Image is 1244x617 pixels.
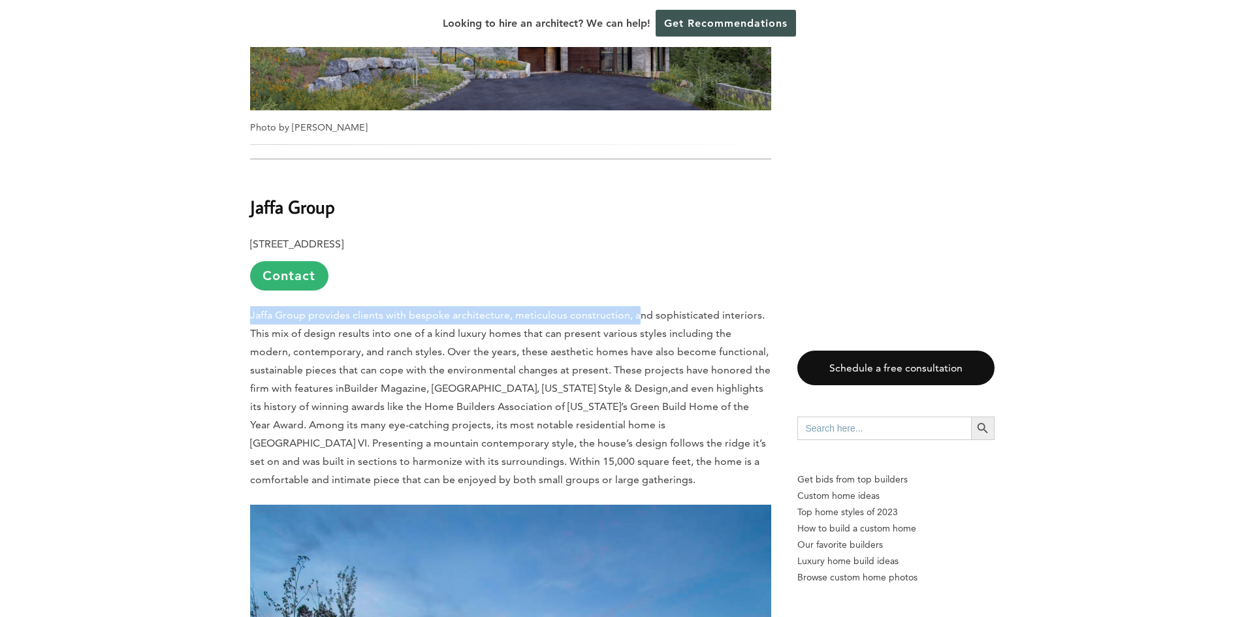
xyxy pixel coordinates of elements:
a: Schedule a free consultation [797,351,995,385]
a: How to build a custom home [797,520,995,537]
input: Search here... [797,417,971,440]
a: Get Recommendations [656,10,796,37]
span: Builder Magazine, [GEOGRAPHIC_DATA], [US_STATE] Style & Design, [344,382,671,394]
p: Get bids from top builders [797,471,995,488]
a: Custom home ideas [797,488,995,504]
a: Top home styles of 2023 [797,504,995,520]
a: Luxury home build ideas [797,553,995,569]
a: Our favorite builders [797,537,995,553]
span: and even highlights its history of winning awards like the Home Builders Association of [US_STATE... [250,382,766,486]
a: Browse custom home photos [797,569,995,586]
b: [STREET_ADDRESS] [250,238,343,250]
span: Jaffa Group provides clients with bespoke architecture, meticulous construction, and sophisticate... [250,309,771,394]
b: Jaffa Group [250,195,335,218]
a: Contact [250,261,328,291]
p: Photo by [PERSON_NAME] [250,121,771,145]
svg: Search [976,421,990,435]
